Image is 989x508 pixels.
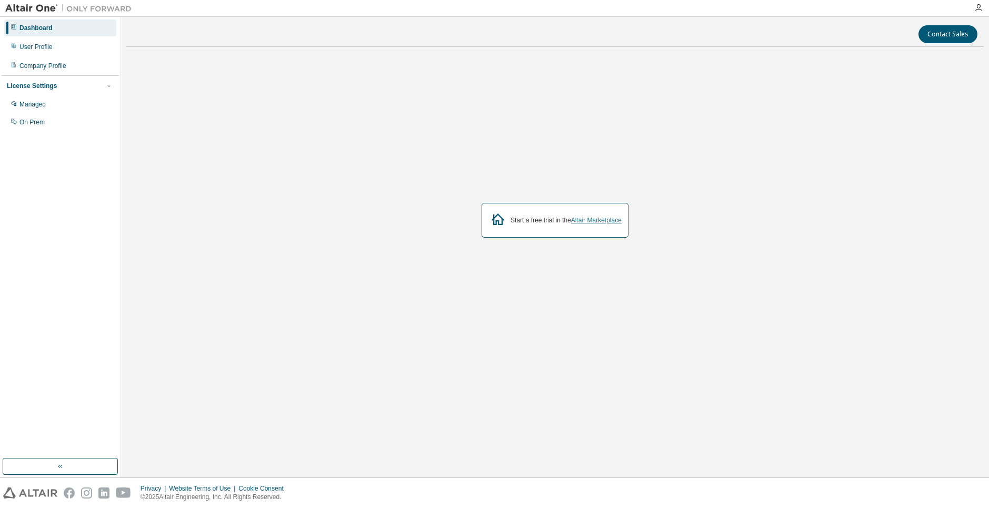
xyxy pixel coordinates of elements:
div: Website Terms of Use [169,484,238,493]
div: Start a free trial in the [511,216,622,224]
div: Cookie Consent [238,484,289,493]
div: Company Profile [19,62,66,70]
img: facebook.svg [64,487,75,499]
div: On Prem [19,118,45,126]
button: Contact Sales [918,25,977,43]
p: © 2025 Altair Engineering, Inc. All Rights Reserved. [141,493,290,502]
div: Managed [19,100,46,109]
img: Altair One [5,3,137,14]
img: linkedin.svg [98,487,109,499]
div: User Profile [19,43,53,51]
a: Altair Marketplace [571,217,622,224]
div: Dashboard [19,24,53,32]
img: instagram.svg [81,487,92,499]
div: Privacy [141,484,169,493]
div: License Settings [7,82,57,90]
img: altair_logo.svg [3,487,57,499]
img: youtube.svg [116,487,131,499]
